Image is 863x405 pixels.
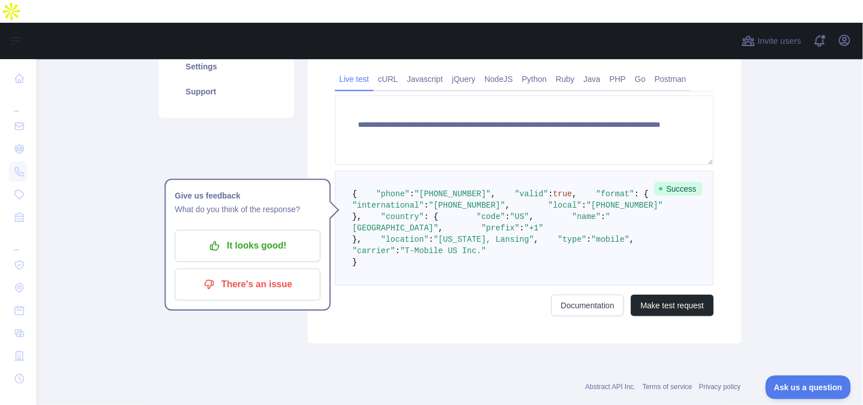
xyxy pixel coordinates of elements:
a: Support [172,79,280,104]
span: Invite users [758,35,802,48]
span: "[US_STATE], Lansing" [433,235,534,244]
span: : [395,246,400,255]
span: "[PHONE_NUMBER]" [587,201,663,210]
h1: Give us feedback [175,189,320,203]
a: NodeJS [480,70,518,88]
span: : [601,212,605,221]
a: Live test [335,70,374,88]
span: }, [353,212,362,221]
span: : [520,224,525,233]
span: "country" [381,212,424,221]
span: "international" [353,201,424,210]
button: Make test request [631,295,713,316]
iframe: Toggle Customer Support [766,375,852,399]
span: : [429,235,433,244]
span: "local" [548,201,582,210]
button: There's an issue [175,269,320,301]
span: , [529,212,534,221]
span: , [491,189,495,199]
span: , [439,224,443,233]
span: "T-Mobile US Inc." [400,246,486,255]
a: Privacy policy [699,383,741,391]
span: : { [634,189,649,199]
span: "phone" [377,189,410,199]
span: Success [654,182,703,196]
a: jQuery [448,70,480,88]
span: : [582,201,587,210]
div: ... [9,230,27,253]
span: "location" [381,235,429,244]
a: Postman [650,70,691,88]
span: "valid" [515,189,548,199]
p: What do you think of the response? [175,203,320,217]
span: "format" [596,189,634,199]
span: "name" [572,212,601,221]
span: : [587,235,591,244]
span: : { [424,212,439,221]
a: Java [579,70,605,88]
p: It looks good! [183,237,312,256]
span: "+1" [525,224,544,233]
span: "prefix" [481,224,519,233]
span: , [630,235,634,244]
span: "type" [558,235,587,244]
a: cURL [374,70,403,88]
span: "mobile" [592,235,630,244]
span: : [505,212,510,221]
span: true [553,189,572,199]
span: "[PHONE_NUMBER]" [415,189,491,199]
a: Ruby [551,70,579,88]
a: Python [518,70,552,88]
span: "code" [477,212,505,221]
span: { [353,189,357,199]
a: Go [630,70,650,88]
button: Invite users [740,32,804,50]
a: Settings [172,54,280,79]
span: , [572,189,577,199]
a: Terms of service [643,383,692,391]
span: } [353,258,357,267]
a: PHP [605,70,631,88]
span: , [505,201,510,210]
p: There's an issue [183,275,312,295]
span: }, [353,235,362,244]
span: : [424,201,429,210]
a: Abstract API Inc. [585,383,636,391]
span: , [534,235,539,244]
a: Documentation [551,295,624,316]
button: It looks good! [175,230,320,262]
span: : [548,189,553,199]
a: Javascript [403,70,448,88]
span: "[PHONE_NUMBER]" [429,201,505,210]
span: "carrier" [353,246,396,255]
span: : [410,189,414,199]
div: ... [9,91,27,114]
span: "US" [510,212,530,221]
